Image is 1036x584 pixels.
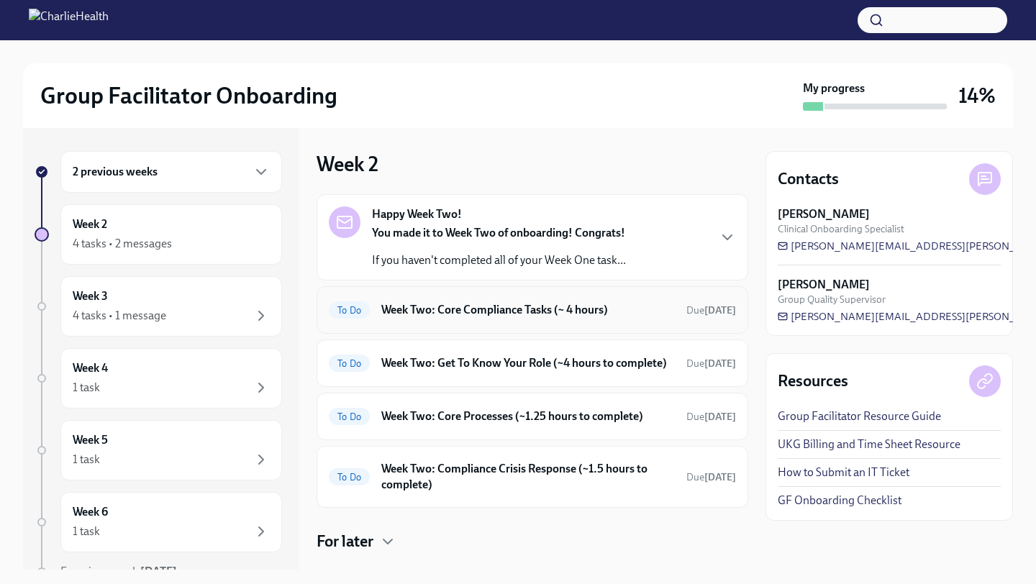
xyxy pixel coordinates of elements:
span: Clinical Onboarding Specialist [778,222,904,236]
h6: Week Two: Core Compliance Tasks (~ 4 hours) [381,302,675,318]
div: 4 tasks • 2 messages [73,236,172,252]
h3: 14% [958,83,996,109]
a: To DoWeek Two: Compliance Crisis Response (~1.5 hours to complete)Due[DATE] [329,458,736,496]
strong: [PERSON_NAME] [778,206,870,222]
strong: My progress [803,81,865,96]
span: Experience ends [60,565,177,578]
h4: For later [317,531,373,552]
h6: Week 5 [73,432,108,448]
span: Due [686,357,736,370]
div: 1 task [73,452,100,467]
span: To Do [329,411,370,422]
h6: Week Two: Get To Know Your Role (~4 hours to complete) [381,355,675,371]
div: 1 task [73,524,100,539]
img: CharlieHealth [29,9,109,32]
a: To DoWeek Two: Core Compliance Tasks (~ 4 hours)Due[DATE] [329,298,736,321]
a: Week 61 task [35,492,282,552]
a: Week 34 tasks • 1 message [35,276,282,337]
span: September 22nd, 2025 09:00 [686,304,736,317]
strong: Happy Week Two! [372,206,462,222]
h6: Week 2 [73,216,107,232]
h6: Week 6 [73,504,108,520]
a: To DoWeek Two: Core Processes (~1.25 hours to complete)Due[DATE] [329,405,736,428]
span: Group Quality Supervisor [778,293,886,306]
a: UKG Billing and Time Sheet Resource [778,437,960,452]
span: September 22nd, 2025 09:00 [686,410,736,424]
a: Group Facilitator Resource Guide [778,409,941,424]
div: For later [317,531,748,552]
strong: [DATE] [704,471,736,483]
a: Week 24 tasks • 2 messages [35,204,282,265]
p: If you haven't completed all of your Week One task... [372,252,626,268]
a: How to Submit an IT Ticket [778,465,909,480]
span: Due [686,304,736,316]
div: 2 previous weeks [60,151,282,193]
span: September 22nd, 2025 09:00 [686,470,736,484]
span: To Do [329,472,370,483]
strong: You made it to Week Two of onboarding! Congrats! [372,226,625,239]
h4: Resources [778,370,848,392]
strong: [DATE] [704,357,736,370]
strong: [DATE] [140,565,177,578]
a: Week 51 task [35,420,282,480]
h6: Week Two: Core Processes (~1.25 hours to complete) [381,409,675,424]
strong: [DATE] [704,304,736,316]
h6: Week 3 [73,288,108,304]
a: Week 41 task [35,348,282,409]
span: To Do [329,305,370,316]
span: To Do [329,358,370,369]
span: Due [686,411,736,423]
h6: 2 previous weeks [73,164,158,180]
strong: [DATE] [704,411,736,423]
div: 1 task [73,380,100,396]
h4: Contacts [778,168,839,190]
strong: [PERSON_NAME] [778,277,870,293]
span: Due [686,471,736,483]
a: To DoWeek Two: Get To Know Your Role (~4 hours to complete)Due[DATE] [329,352,736,375]
div: 4 tasks • 1 message [73,308,166,324]
h6: Week 4 [73,360,108,376]
span: September 22nd, 2025 09:00 [686,357,736,370]
a: GF Onboarding Checklist [778,493,901,508]
h3: Week 2 [317,151,378,177]
h6: Week Two: Compliance Crisis Response (~1.5 hours to complete) [381,461,675,493]
h2: Group Facilitator Onboarding [40,81,337,110]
